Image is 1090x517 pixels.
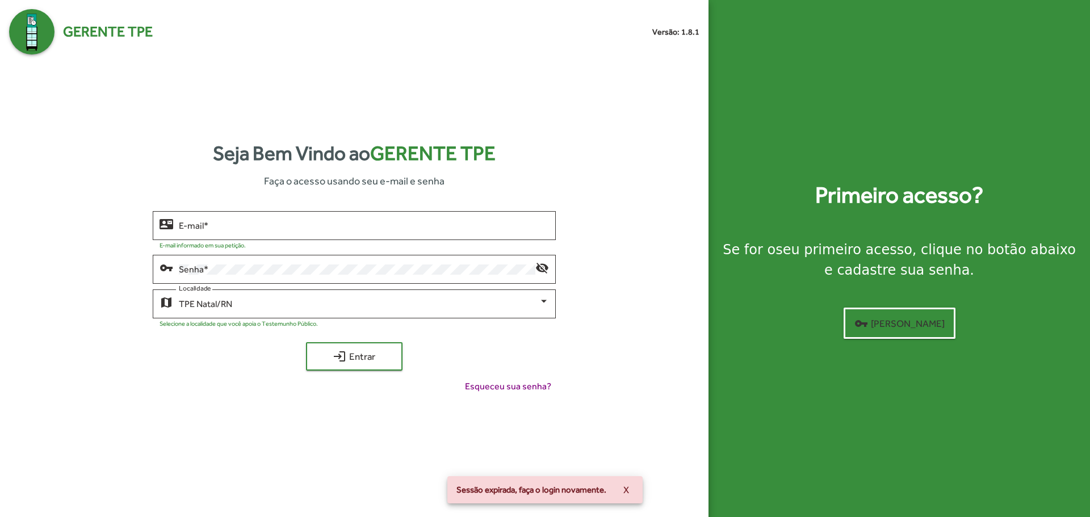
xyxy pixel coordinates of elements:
span: Gerente TPE [370,142,496,165]
strong: seu primeiro acesso [775,242,912,258]
span: TPE Natal/RN [179,299,232,309]
span: Entrar [316,346,392,367]
button: [PERSON_NAME] [844,308,955,339]
span: Sessão expirada, faça o login novamente. [456,484,606,495]
span: Esqueceu sua senha? [465,380,551,393]
span: Gerente TPE [63,21,153,43]
mat-icon: login [333,350,346,363]
mat-icon: vpn_key [160,260,173,274]
strong: Primeiro acesso? [815,178,983,212]
div: Se for o , clique no botão abaixo e cadastre sua senha. [722,239,1076,280]
button: X [614,480,638,500]
button: Entrar [306,342,403,371]
span: Faça o acesso usando seu e-mail e senha [264,173,445,188]
mat-hint: Selecione a localidade que você apoia o Testemunho Público. [160,320,318,327]
span: [PERSON_NAME] [854,313,945,334]
small: Versão: 1.8.1 [652,26,699,38]
mat-icon: vpn_key [854,317,868,330]
strong: Seja Bem Vindo ao [213,138,496,169]
mat-hint: E-mail informado em sua petição. [160,242,246,249]
mat-icon: map [160,295,173,309]
img: Logo Gerente [9,9,54,54]
span: X [623,480,629,500]
mat-icon: visibility_off [535,260,549,274]
mat-icon: contact_mail [160,217,173,230]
